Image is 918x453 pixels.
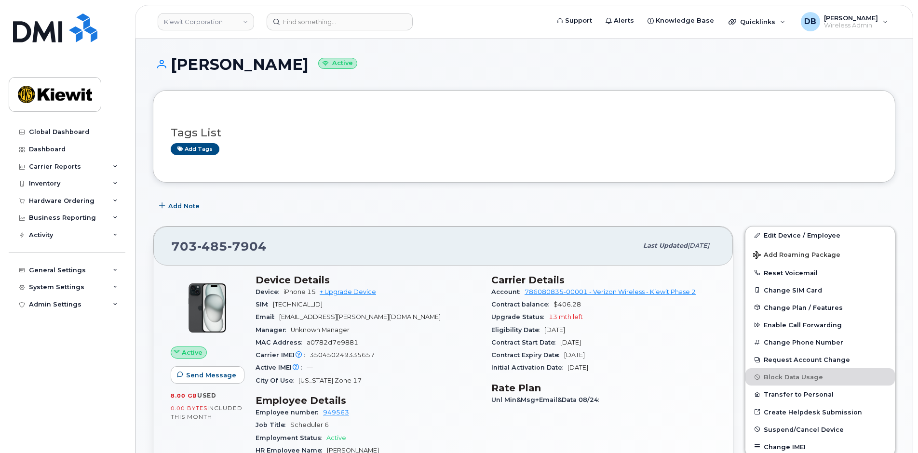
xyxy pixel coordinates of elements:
a: Create Helpdesk Submission [745,403,895,421]
button: Add Note [153,197,208,214]
span: Unknown Manager [291,326,350,333]
span: Suspend/Cancel Device [764,426,844,433]
span: [EMAIL_ADDRESS][PERSON_NAME][DOMAIN_NAME] [279,313,441,320]
span: Enable Call Forwarding [764,321,842,329]
button: Enable Call Forwarding [745,316,895,333]
span: MAC Address [256,339,307,346]
span: Manager [256,326,291,333]
span: Add Roaming Package [753,251,840,260]
span: Unl Min&Msg+Email&Data 08/24 [491,396,604,403]
span: City Of Use [256,377,298,384]
button: Change Plan / Features [745,299,895,316]
span: 703 [171,239,267,253]
button: Request Account Change [745,351,895,368]
span: included this month [171,404,243,420]
h3: Employee Details [256,395,480,406]
span: Send Message [186,371,236,380]
span: Email [256,313,279,320]
span: Contract Start Date [491,339,560,346]
span: Scheduler 6 [290,421,329,428]
button: Suspend/Cancel Device [745,421,895,438]
button: Send Message [171,366,244,384]
button: Block Data Usage [745,368,895,386]
img: iPhone_15_Black.png [178,279,236,337]
button: Reset Voicemail [745,264,895,281]
span: 0.00 Bytes [171,405,207,412]
button: Change SIM Card [745,281,895,299]
span: Initial Activation Date [491,364,567,371]
span: Last updated [643,242,688,249]
h3: Rate Plan [491,382,715,394]
span: used [197,392,216,399]
a: 949563 [323,409,349,416]
a: + Upgrade Device [320,288,376,295]
span: Add Note [168,201,200,211]
span: Eligibility Date [491,326,544,333]
span: 7904 [228,239,267,253]
a: Edit Device / Employee [745,226,895,244]
button: Add Roaming Package [745,244,895,264]
span: [TECHNICAL_ID] [273,301,323,308]
button: Change Phone Number [745,333,895,351]
span: Account [491,288,525,295]
span: Contract Expiry Date [491,351,564,359]
span: 350450249335657 [310,351,375,359]
span: [DATE] [544,326,565,333]
span: Active [326,434,346,441]
a: 786080835-00001 - Verizon Wireless - Kiewit Phase 2 [525,288,696,295]
span: Change Plan / Features [764,304,843,311]
span: 485 [197,239,228,253]
h3: Carrier Details [491,274,715,286]
span: Active IMEI [256,364,307,371]
span: Upgrade Status [491,313,549,320]
small: Active [318,58,357,69]
span: Device [256,288,283,295]
h3: Tags List [171,127,877,139]
span: SIM [256,301,273,308]
span: [DATE] [560,339,581,346]
span: [DATE] [567,364,588,371]
span: [DATE] [688,242,709,249]
span: [DATE] [564,351,585,359]
a: Add tags [171,143,219,155]
span: Employment Status [256,434,326,441]
span: iPhone 15 [283,288,316,295]
span: 8.00 GB [171,392,197,399]
span: Contract balance [491,301,553,308]
span: Carrier IMEI [256,351,310,359]
span: Active [182,348,202,357]
span: [US_STATE] Zone 17 [298,377,362,384]
button: Transfer to Personal [745,386,895,403]
span: $406.28 [553,301,581,308]
span: — [307,364,313,371]
span: a0782d7e9881 [307,339,358,346]
span: Employee number [256,409,323,416]
h1: [PERSON_NAME] [153,56,895,73]
h3: Device Details [256,274,480,286]
span: 13 mth left [549,313,583,320]
span: Job Title [256,421,290,428]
